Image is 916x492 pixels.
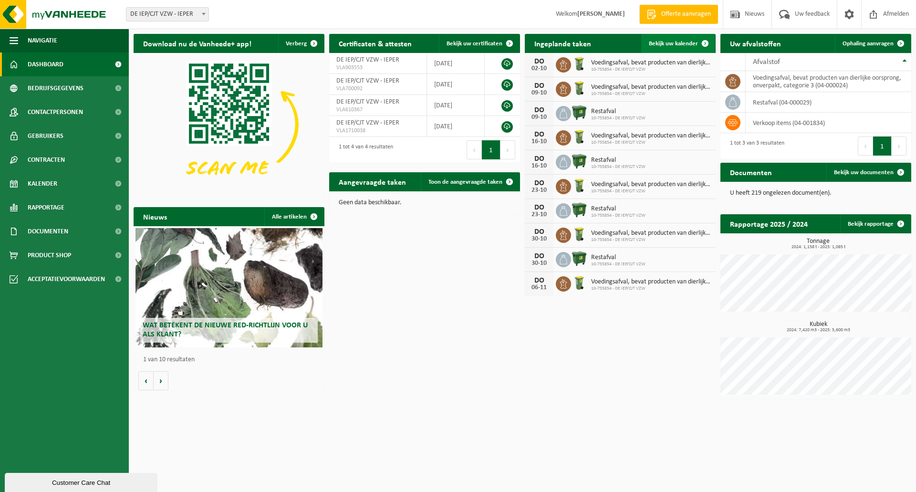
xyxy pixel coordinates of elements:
span: 2024: 1,158 t - 2025: 1,085 t [725,245,911,250]
span: Navigatie [28,29,57,52]
button: Next [892,136,906,156]
button: Volgende [154,371,168,390]
div: DO [530,82,549,90]
div: DO [530,204,549,211]
p: U heeft 219 ongelezen document(en). [730,190,902,197]
div: DO [530,131,549,138]
div: DO [530,155,549,163]
h2: Uw afvalstoffen [720,34,791,52]
span: Kalender [28,172,57,196]
span: Product Shop [28,243,71,267]
span: Contactpersonen [28,100,83,124]
img: WB-0140-HPE-GN-50 [571,129,587,145]
div: DO [530,58,549,65]
p: Geen data beschikbaar. [339,199,510,206]
a: Bekijk rapportage [840,214,910,233]
span: 10-755854 - DE IEP/CJT VZW [591,188,711,194]
span: DE IEP/CJT VZW - IEPER [336,98,399,105]
span: Acceptatievoorwaarden [28,267,105,291]
span: 10-755854 - DE IEP/CJT VZW [591,140,711,146]
div: 09-10 [530,90,549,96]
a: Alle artikelen [264,207,323,226]
div: 23-10 [530,211,549,218]
td: [DATE] [427,74,485,95]
h2: Documenten [720,163,781,181]
p: 1 van 10 resultaten [143,356,320,363]
strong: [PERSON_NAME] [577,10,625,18]
img: WB-0140-HPE-GN-50 [571,80,587,96]
td: verkoop items (04-001834) [746,113,911,133]
a: Bekijk uw kalender [641,34,715,53]
span: Bekijk uw kalender [649,41,698,47]
div: 30-10 [530,260,549,267]
button: Vorige [138,371,154,390]
span: Voedingsafval, bevat producten van dierlijke oorsprong, onverpakt, categorie 3 [591,132,711,140]
span: Restafval [591,254,645,262]
h2: Download nu de Vanheede+ app! [134,34,261,52]
button: Previous [467,140,482,159]
h2: Certificaten & attesten [329,34,421,52]
td: [DATE] [427,95,485,116]
span: Toon de aangevraagde taken [428,179,502,185]
img: WB-0140-HPE-GN-50 [571,275,587,291]
span: 10-755854 - DE IEP/CJT VZW [591,164,645,170]
button: 1 [873,136,892,156]
span: Restafval [591,108,645,115]
div: 1 tot 4 van 4 resultaten [334,139,393,160]
img: WB-1100-HPE-GN-01 [571,105,587,121]
span: Rapportage [28,196,64,220]
span: 10-755854 - DE IEP/CJT VZW [591,213,645,219]
span: Documenten [28,220,68,243]
span: Bekijk uw documenten [834,169,894,176]
div: 16-10 [530,138,549,145]
span: 10-755854 - DE IEP/CJT VZW [591,286,711,292]
div: DO [530,277,549,284]
td: [DATE] [427,53,485,74]
div: DO [530,252,549,260]
span: DE IEP/CJT VZW - IEPER [336,77,399,84]
h3: Tonnage [725,238,911,250]
span: Voedingsafval, bevat producten van dierlijke oorsprong, onverpakt, categorie 3 [591,84,711,91]
span: VLA903553 [336,64,419,72]
span: DE IEP/CJT VZW - IEPER [126,7,209,21]
span: Verberg [286,41,307,47]
div: 06-11 [530,284,549,291]
h2: Rapportage 2025 / 2024 [720,214,817,233]
div: 02-10 [530,65,549,72]
span: 10-755854 - DE IEP/CJT VZW [591,91,711,97]
div: 1 tot 3 van 3 resultaten [725,136,784,157]
img: WB-1100-HPE-GN-01 [571,153,587,169]
span: Voedingsafval, bevat producten van dierlijke oorsprong, onverpakt, categorie 3 [591,278,711,286]
span: 2024: 7,420 m3 - 2025: 5,600 m3 [725,328,911,333]
a: Offerte aanvragen [639,5,718,24]
img: WB-1100-HPE-GN-01 [571,251,587,267]
span: 10-755854 - DE IEP/CJT VZW [591,262,645,267]
span: Restafval [591,157,645,164]
img: WB-1100-HPE-GN-01 [571,202,587,218]
span: Restafval [591,205,645,213]
span: Ophaling aanvragen [843,41,894,47]
div: 09-10 [530,114,549,121]
iframe: chat widget [5,471,159,492]
span: Bekijk uw certificaten [447,41,502,47]
img: WB-0140-HPE-GN-50 [571,178,587,194]
div: DO [530,228,549,236]
span: 10-755854 - DE IEP/CJT VZW [591,115,645,121]
h2: Ingeplande taken [525,34,601,52]
div: DO [530,106,549,114]
button: 1 [482,140,500,159]
span: VLA700092 [336,85,419,93]
div: 30-10 [530,236,549,242]
div: 16-10 [530,163,549,169]
button: Verberg [278,34,323,53]
span: Gebruikers [28,124,63,148]
button: Next [500,140,515,159]
span: Afvalstof [753,58,780,66]
div: 23-10 [530,187,549,194]
span: Offerte aanvragen [659,10,713,19]
span: 10-755854 - DE IEP/CJT VZW [591,237,711,243]
h2: Aangevraagde taken [329,172,416,191]
img: Download de VHEPlus App [134,53,324,196]
a: Bekijk uw certificaten [439,34,519,53]
span: DE IEP/CJT VZW - IEPER [336,119,399,126]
